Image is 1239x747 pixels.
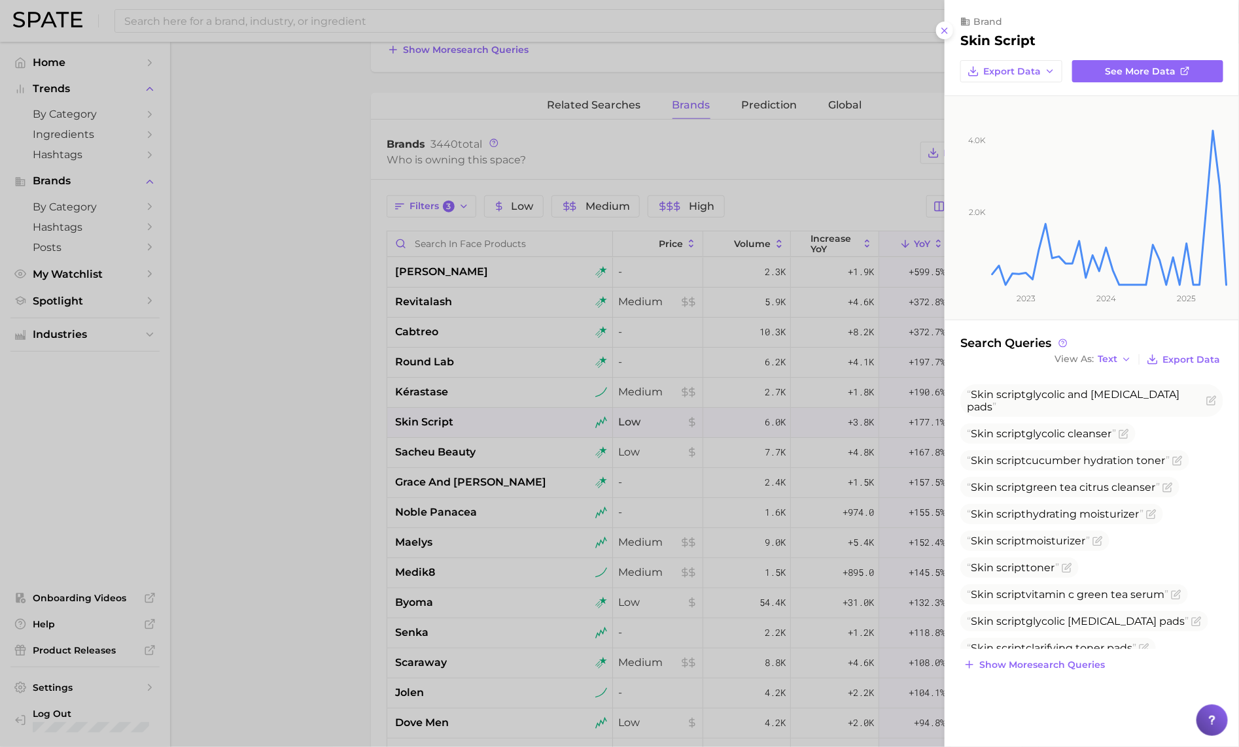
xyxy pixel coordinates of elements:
[983,66,1041,77] span: Export Data
[996,642,1026,654] span: script
[971,561,994,574] span: Skin
[960,656,1108,674] button: Show moresearch queries
[996,508,1026,520] span: script
[971,615,994,627] span: Skin
[973,16,1002,27] span: brand
[1106,66,1176,77] span: See more data
[971,481,994,493] span: Skin
[1162,482,1173,493] button: Flag as miscategorized or irrelevant
[968,135,986,145] tspan: 4.0k
[960,336,1070,350] span: Search Queries
[996,588,1026,601] span: script
[967,454,1170,467] span: cucumber hydration toner
[979,659,1105,671] span: Show more search queries
[1062,563,1072,573] button: Flag as miscategorized or irrelevant
[969,207,986,217] tspan: 2.0k
[967,588,1168,601] span: vitamin c green tea serum
[1119,429,1129,439] button: Flag as miscategorized or irrelevant
[971,388,994,401] span: Skin
[1098,356,1117,363] span: Text
[996,454,1026,467] span: script
[1051,351,1135,368] button: View AsText
[996,427,1026,440] span: script
[971,427,994,440] span: Skin
[1172,456,1183,466] button: Flag as miscategorized or irrelevant
[967,481,1160,493] span: green tea citrus cleanser
[1092,536,1103,546] button: Flag as miscategorized or irrelevant
[996,388,1026,401] span: script
[1178,293,1196,303] tspan: 2025
[971,535,994,547] span: Skin
[1162,354,1220,365] span: Export Data
[960,60,1062,82] button: Export Data
[1096,293,1116,303] tspan: 2024
[971,454,994,467] span: Skin
[967,642,1136,654] span: clarifying toner pads
[967,388,1179,413] span: glycolic and [MEDICAL_DATA] pads
[1191,616,1202,627] button: Flag as miscategorized or irrelevant
[996,615,1026,627] span: script
[971,508,994,520] span: Skin
[996,535,1026,547] span: script
[960,33,1036,48] h2: skin script
[1206,395,1217,406] button: Flag as miscategorized or irrelevant
[1017,293,1036,303] tspan: 2023
[971,642,994,654] span: Skin
[1055,356,1094,363] span: View As
[1072,60,1223,82] a: See more data
[967,561,1059,574] span: toner
[967,615,1189,627] span: glycolic [MEDICAL_DATA] pads
[967,535,1090,547] span: moisturizer
[967,508,1143,520] span: hydrating moisturizer
[967,427,1116,440] span: glycolic cleanser
[1171,589,1181,600] button: Flag as miscategorized or irrelevant
[971,588,994,601] span: Skin
[996,481,1026,493] span: script
[996,561,1026,574] span: script
[1146,509,1157,520] button: Flag as miscategorized or irrelevant
[1139,643,1149,654] button: Flag as miscategorized or irrelevant
[1143,350,1223,369] button: Export Data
